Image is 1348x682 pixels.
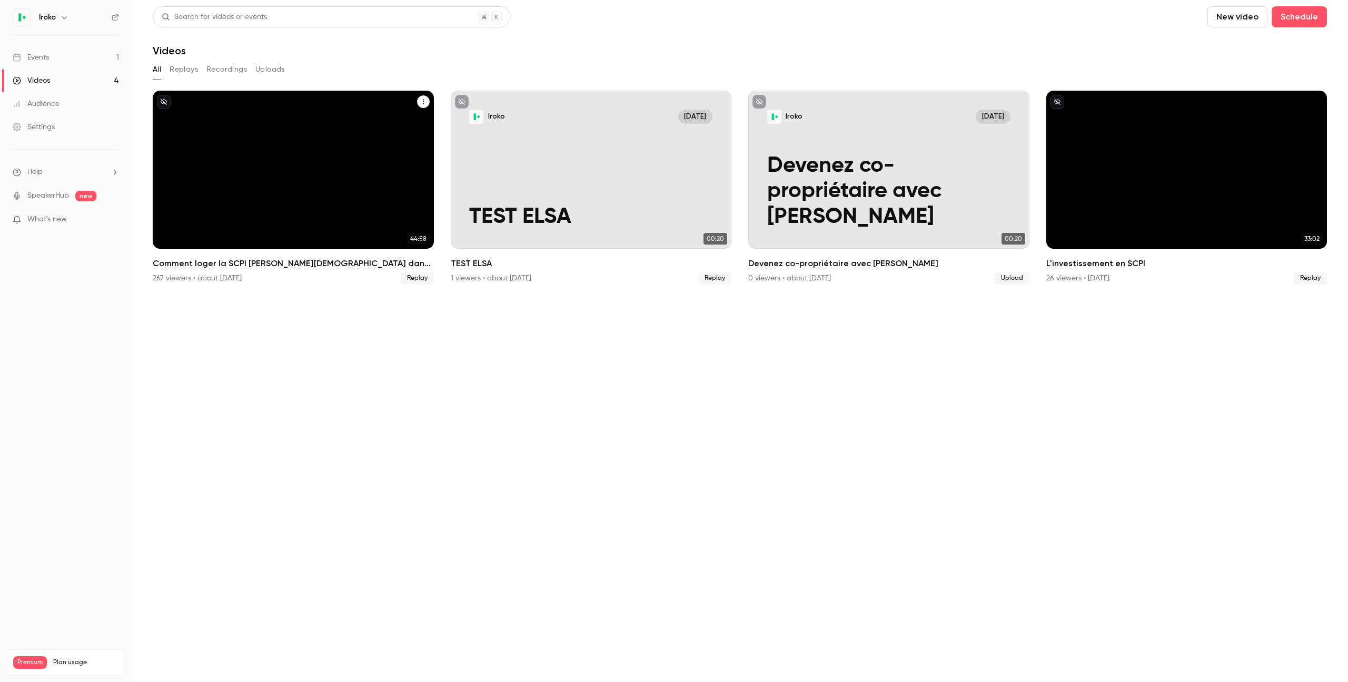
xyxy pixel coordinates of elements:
button: Uploads [255,61,285,78]
p: Devenez co-propriétaire avec [PERSON_NAME] [767,153,1010,230]
span: Upload [995,272,1029,285]
h2: Comment loger la SCPI [PERSON_NAME][DEMOGRAPHIC_DATA] dans un contrat d’assurance-vie ? [153,257,434,270]
a: TEST ELSAIroko[DATE]TEST ELSA00:20TEST ELSA1 viewers • about [DATE]Replay [451,91,732,285]
ul: Videos [153,91,1327,285]
span: Replay [698,272,731,285]
span: Premium [13,656,47,669]
li: help-dropdown-opener [13,167,119,178]
span: 44:58 [407,233,430,245]
div: 0 viewers • about [DATE] [748,273,831,284]
span: [DATE] [678,110,712,124]
li: Comment loger la SCPI Iroko Zen dans un contrat d’assurance-vie ? [153,91,434,285]
button: All [153,61,161,78]
div: Videos [13,75,50,86]
span: [DATE] [976,110,1010,124]
span: 00:20 [703,233,727,245]
p: / 150 [100,669,118,678]
button: New video [1207,6,1267,27]
div: Events [13,52,49,63]
li: TEST ELSA [451,91,732,285]
li: L'investissement en SCPI [1046,91,1327,285]
img: Devenez co-propriétaire avec Iroko Zen [767,110,781,124]
button: Schedule [1272,6,1327,27]
button: unpublished [455,95,469,109]
a: SpeakerHub [27,190,69,201]
a: 44:58Comment loger la SCPI [PERSON_NAME][DEMOGRAPHIC_DATA] dans un contrat d’assurance-vie ?267 v... [153,91,434,285]
section: Videos [153,6,1327,676]
span: 33:02 [1301,233,1323,245]
iframe: Noticeable Trigger [106,215,119,225]
h1: Videos [153,44,186,57]
img: Iroko [13,9,30,26]
p: Iroko [488,112,505,121]
p: Iroko [786,112,802,121]
h2: Devenez co-propriétaire avec [PERSON_NAME] [748,257,1029,270]
h6: Iroko [39,12,56,23]
img: TEST ELSA [469,110,483,124]
div: Settings [13,122,55,132]
span: 00:20 [1002,233,1025,245]
button: Replays [170,61,198,78]
span: Plan usage [53,658,118,667]
span: 4 [100,670,104,677]
button: unpublished [157,95,171,109]
h2: L'investissement en SCPI [1046,257,1327,270]
span: Replay [401,272,434,285]
span: Help [27,167,43,178]
div: 267 viewers • about [DATE] [153,273,242,284]
span: new [75,191,96,201]
div: Search for videos or events [162,12,267,23]
li: Devenez co-propriétaire avec Iroko Zen [748,91,1029,285]
button: unpublished [1050,95,1064,109]
div: 1 viewers • about [DATE] [451,273,531,284]
a: Devenez co-propriétaire avec Iroko ZenIroko[DATE]Devenez co-propriétaire avec [PERSON_NAME]00:2... [748,91,1029,285]
p: Videos [13,669,33,678]
span: Replay [1294,272,1327,285]
div: Audience [13,99,60,109]
button: unpublished [752,95,766,109]
div: 26 viewers • [DATE] [1046,273,1109,284]
a: 33:02L'investissement en SCPI26 viewers • [DATE]Replay [1046,91,1327,285]
p: TEST ELSA [469,204,712,230]
span: What's new [27,214,67,225]
button: Recordings [206,61,247,78]
h2: TEST ELSA [451,257,732,270]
